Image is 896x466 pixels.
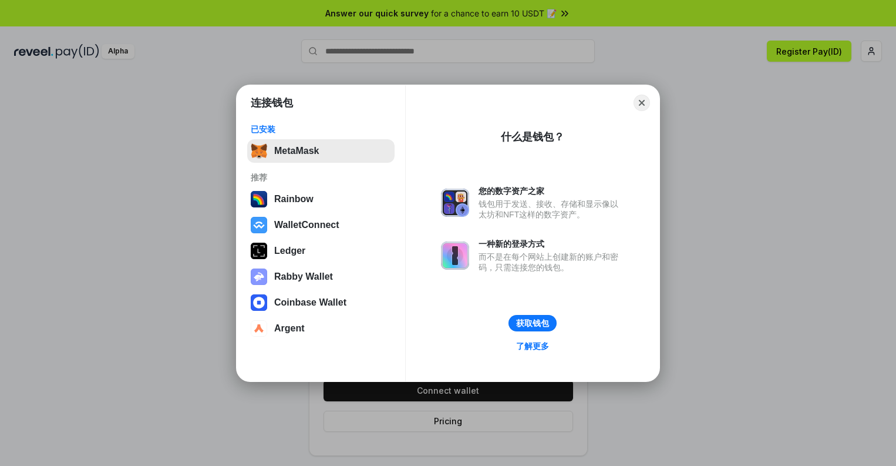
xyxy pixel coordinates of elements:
div: MetaMask [274,146,319,156]
h1: 连接钱包 [251,96,293,110]
button: MetaMask [247,139,395,163]
img: svg+xml,%3Csvg%20width%3D%2228%22%20height%3D%2228%22%20viewBox%3D%220%200%2028%2028%22%20fill%3D... [251,294,267,311]
div: Rainbow [274,194,314,204]
button: 获取钱包 [508,315,557,331]
button: Rabby Wallet [247,265,395,289]
img: svg+xml,%3Csvg%20width%3D%2228%22%20height%3D%2228%22%20viewBox%3D%220%200%2028%2028%22%20fill%3D... [251,320,267,337]
a: 了解更多 [509,338,556,354]
img: svg+xml,%3Csvg%20width%3D%22120%22%20height%3D%22120%22%20viewBox%3D%220%200%20120%20120%22%20fil... [251,191,267,207]
button: Argent [247,317,395,340]
button: WalletConnect [247,213,395,237]
div: 您的数字资产之家 [479,186,624,196]
button: Close [634,95,650,111]
div: Ledger [274,246,305,256]
div: 而不是在每个网站上创建新的账户和密码，只需连接您的钱包。 [479,252,624,273]
img: svg+xml,%3Csvg%20xmlns%3D%22http%3A%2F%2Fwww.w3.org%2F2000%2Fsvg%22%20fill%3D%22none%22%20viewBox... [441,242,469,270]
div: 什么是钱包？ [501,130,564,144]
img: svg+xml,%3Csvg%20xmlns%3D%22http%3A%2F%2Fwww.w3.org%2F2000%2Fsvg%22%20fill%3D%22none%22%20viewBox... [441,189,469,217]
div: Argent [274,323,305,334]
img: svg+xml,%3Csvg%20xmlns%3D%22http%3A%2F%2Fwww.w3.org%2F2000%2Fsvg%22%20fill%3D%22none%22%20viewBox... [251,269,267,285]
div: 一种新的登录方式 [479,239,624,249]
div: WalletConnect [274,220,339,230]
img: svg+xml,%3Csvg%20fill%3D%22none%22%20height%3D%2233%22%20viewBox%3D%220%200%2035%2033%22%20width%... [251,143,267,159]
img: svg+xml,%3Csvg%20xmlns%3D%22http%3A%2F%2Fwww.w3.org%2F2000%2Fsvg%22%20width%3D%2228%22%20height%3... [251,243,267,259]
div: 已安装 [251,124,391,135]
button: Ledger [247,239,395,263]
div: 钱包用于发送、接收、存储和显示像以太坊和NFT这样的数字资产。 [479,199,624,220]
img: svg+xml,%3Csvg%20width%3D%2228%22%20height%3D%2228%22%20viewBox%3D%220%200%2028%2028%22%20fill%3D... [251,217,267,233]
div: Coinbase Wallet [274,297,346,308]
button: Rainbow [247,187,395,211]
div: Rabby Wallet [274,271,333,282]
div: 推荐 [251,172,391,183]
div: 获取钱包 [516,318,549,328]
button: Coinbase Wallet [247,291,395,314]
div: 了解更多 [516,341,549,351]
